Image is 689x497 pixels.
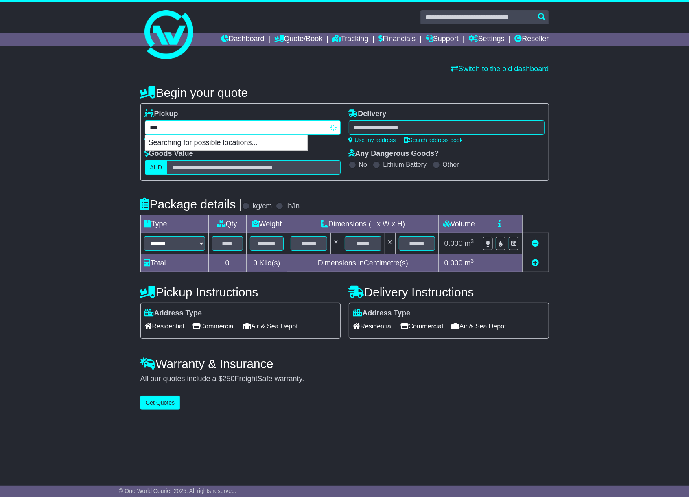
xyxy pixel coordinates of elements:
label: Goods Value [145,149,193,158]
span: 250 [223,374,235,383]
p: Searching for possible locations... [145,135,307,151]
td: Qty [208,215,246,233]
h4: Pickup Instructions [140,285,341,299]
sup: 3 [471,258,474,264]
span: Commercial [192,320,235,333]
h4: Warranty & Insurance [140,357,549,370]
h4: Package details | [140,197,243,211]
span: 0.000 [444,239,463,247]
span: m [465,259,474,267]
label: Pickup [145,109,178,118]
a: Settings [469,33,505,46]
div: All our quotes include a $ FreightSafe warranty. [140,374,549,383]
td: Type [140,215,208,233]
label: kg/cm [252,202,272,211]
span: m [465,239,474,247]
a: Remove this item [532,239,539,247]
td: Kilo(s) [246,254,287,272]
a: Add new item [532,259,539,267]
a: Dashboard [221,33,265,46]
td: Total [140,254,208,272]
td: 0 [208,254,246,272]
td: Dimensions (L x W x H) [287,215,439,233]
sup: 3 [471,238,474,244]
label: Address Type [353,309,411,318]
span: 0 [253,259,257,267]
span: 0.000 [444,259,463,267]
a: Tracking [332,33,368,46]
span: Residential [353,320,393,333]
label: lb/in [286,202,300,211]
span: Commercial [401,320,443,333]
a: Reseller [514,33,549,46]
a: Search address book [404,137,463,143]
label: Address Type [145,309,202,318]
label: Other [443,161,459,169]
h4: Delivery Instructions [349,285,549,299]
span: Air & Sea Depot [451,320,506,333]
h4: Begin your quote [140,86,549,99]
typeahead: Please provide city [145,120,341,135]
td: Volume [439,215,479,233]
label: Any Dangerous Goods? [349,149,439,158]
a: Quote/Book [274,33,322,46]
a: Financials [378,33,416,46]
label: Delivery [349,109,387,118]
a: Use my address [349,137,396,143]
td: x [331,233,341,254]
button: Get Quotes [140,396,180,410]
label: No [359,161,367,169]
td: Dimensions in Centimetre(s) [287,254,439,272]
label: Lithium Battery [383,161,427,169]
span: Residential [145,320,184,333]
td: x [385,233,395,254]
span: Air & Sea Depot [243,320,298,333]
a: Support [426,33,459,46]
span: © One World Courier 2025. All rights reserved. [119,488,236,494]
td: Weight [246,215,287,233]
a: Switch to the old dashboard [451,65,549,73]
label: AUD [145,160,168,175]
